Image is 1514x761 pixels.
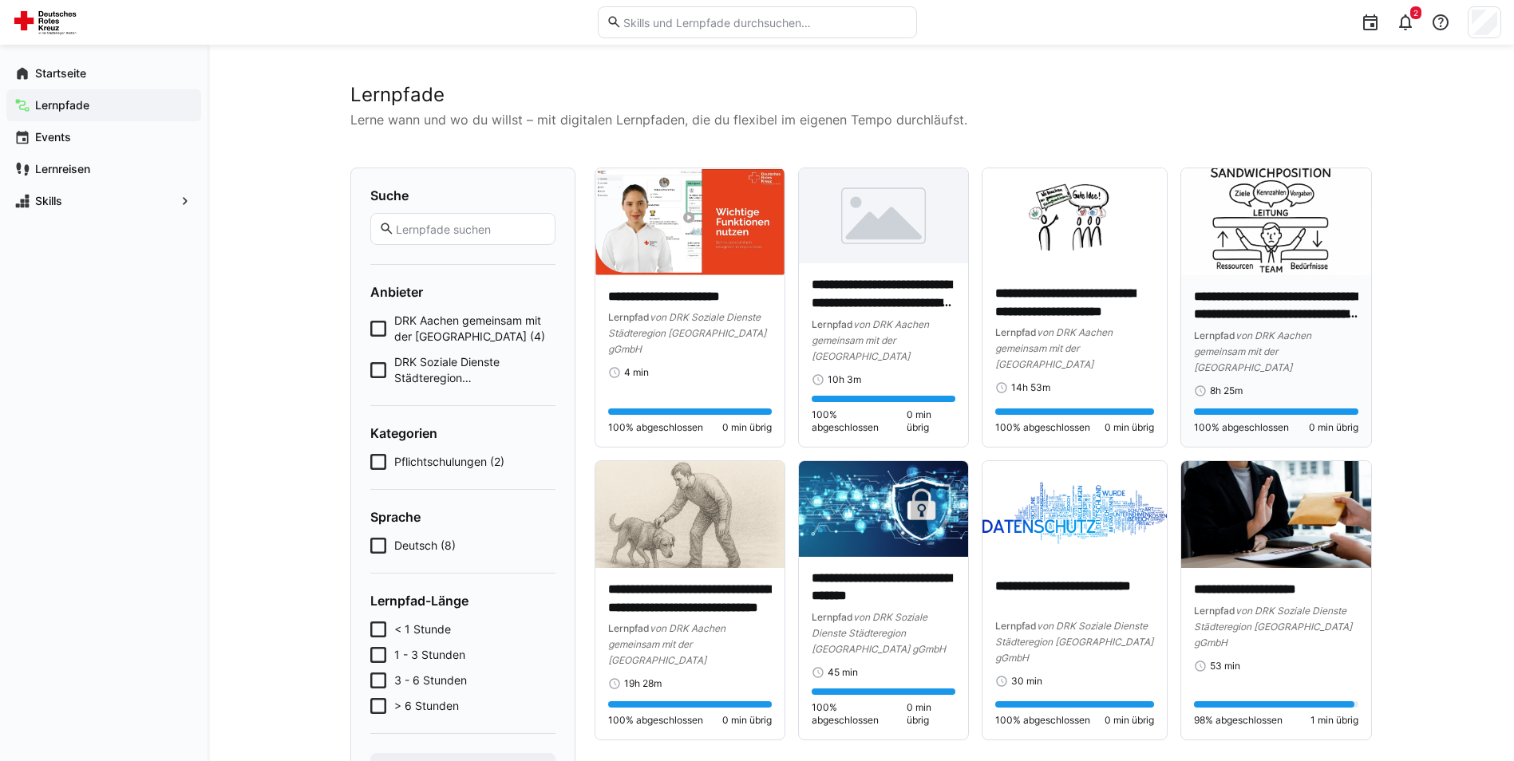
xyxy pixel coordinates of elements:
[907,408,956,434] span: 0 min übrig
[1011,381,1050,394] span: 14h 53m
[608,421,703,434] span: 100% abgeschlossen
[995,326,1113,370] span: von DRK Aachen gemeinsam mit der [GEOGRAPHIC_DATA]
[1210,384,1243,397] span: 8h 25m
[608,311,766,355] span: von DRK Soziale Dienste Städteregion [GEOGRAPHIC_DATA] gGmbH
[812,611,946,655] span: von DRK Soziale Dienste Städteregion [GEOGRAPHIC_DATA] gGmbH
[394,647,465,663] span: 1 - 3 Stunden
[595,168,785,275] img: image
[1194,714,1283,727] span: 98% abgeschlossen
[394,354,555,386] span: DRK Soziale Dienste Städteregion [GEOGRAPHIC_DATA] gGmbH (4)
[1194,605,1235,617] span: Lernpfad
[394,222,546,236] input: Lernpfade suchen
[394,672,467,688] span: 3 - 6 Stunden
[370,187,555,203] h4: Suche
[995,620,1153,664] span: von DRK Soziale Dienste Städteregion [GEOGRAPHIC_DATA] gGmbH
[394,313,555,345] span: DRK Aachen gemeinsam mit der [GEOGRAPHIC_DATA] (4)
[394,621,451,637] span: < 1 Stunde
[624,677,662,690] span: 19h 28m
[812,701,907,727] span: 100% abgeschlossen
[812,611,853,623] span: Lernpfad
[982,461,1167,565] img: image
[1105,714,1154,727] span: 0 min übrig
[608,714,703,727] span: 100% abgeschlossen
[595,461,785,568] img: image
[1194,329,1235,341] span: Lernpfad
[350,110,1372,129] p: Lerne wann und wo du willst – mit digitalen Lernpfaden, die du flexibel im eigenen Tempo durchläu...
[1309,421,1358,434] span: 0 min übrig
[608,622,650,634] span: Lernpfad
[907,701,956,727] span: 0 min übrig
[370,509,555,525] h4: Sprache
[812,318,929,362] span: von DRK Aachen gemeinsam mit der [GEOGRAPHIC_DATA]
[1105,421,1154,434] span: 0 min übrig
[995,714,1090,727] span: 100% abgeschlossen
[370,593,555,609] h4: Lernpfad-Länge
[370,284,555,300] h4: Anbieter
[722,421,772,434] span: 0 min übrig
[722,714,772,727] span: 0 min übrig
[608,311,650,323] span: Lernpfad
[995,620,1037,632] span: Lernpfad
[828,373,861,386] span: 10h 3m
[1181,461,1371,568] img: image
[799,168,968,263] img: image
[394,454,504,470] span: Pflichtschulungen (2)
[1413,8,1418,18] span: 2
[995,421,1090,434] span: 100% abgeschlossen
[799,461,968,556] img: image
[350,83,1372,107] h2: Lernpfade
[394,698,459,714] span: > 6 Stunden
[1310,714,1358,727] span: 1 min übrig
[812,318,853,330] span: Lernpfad
[1194,329,1311,373] span: von DRK Aachen gemeinsam mit der [GEOGRAPHIC_DATA]
[1011,675,1042,688] span: 30 min
[812,408,907,434] span: 100% abgeschlossen
[1210,660,1240,672] span: 53 min
[828,666,858,679] span: 45 min
[1194,421,1289,434] span: 100% abgeschlossen
[622,15,907,30] input: Skills und Lernpfade durchsuchen…
[608,622,725,666] span: von DRK Aachen gemeinsam mit der [GEOGRAPHIC_DATA]
[624,366,649,379] span: 4 min
[982,168,1167,272] img: image
[1194,605,1352,649] span: von DRK Soziale Dienste Städteregion [GEOGRAPHIC_DATA] gGmbH
[370,425,555,441] h4: Kategorien
[394,538,456,554] span: Deutsch (8)
[995,326,1037,338] span: Lernpfad
[1181,168,1371,275] img: image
